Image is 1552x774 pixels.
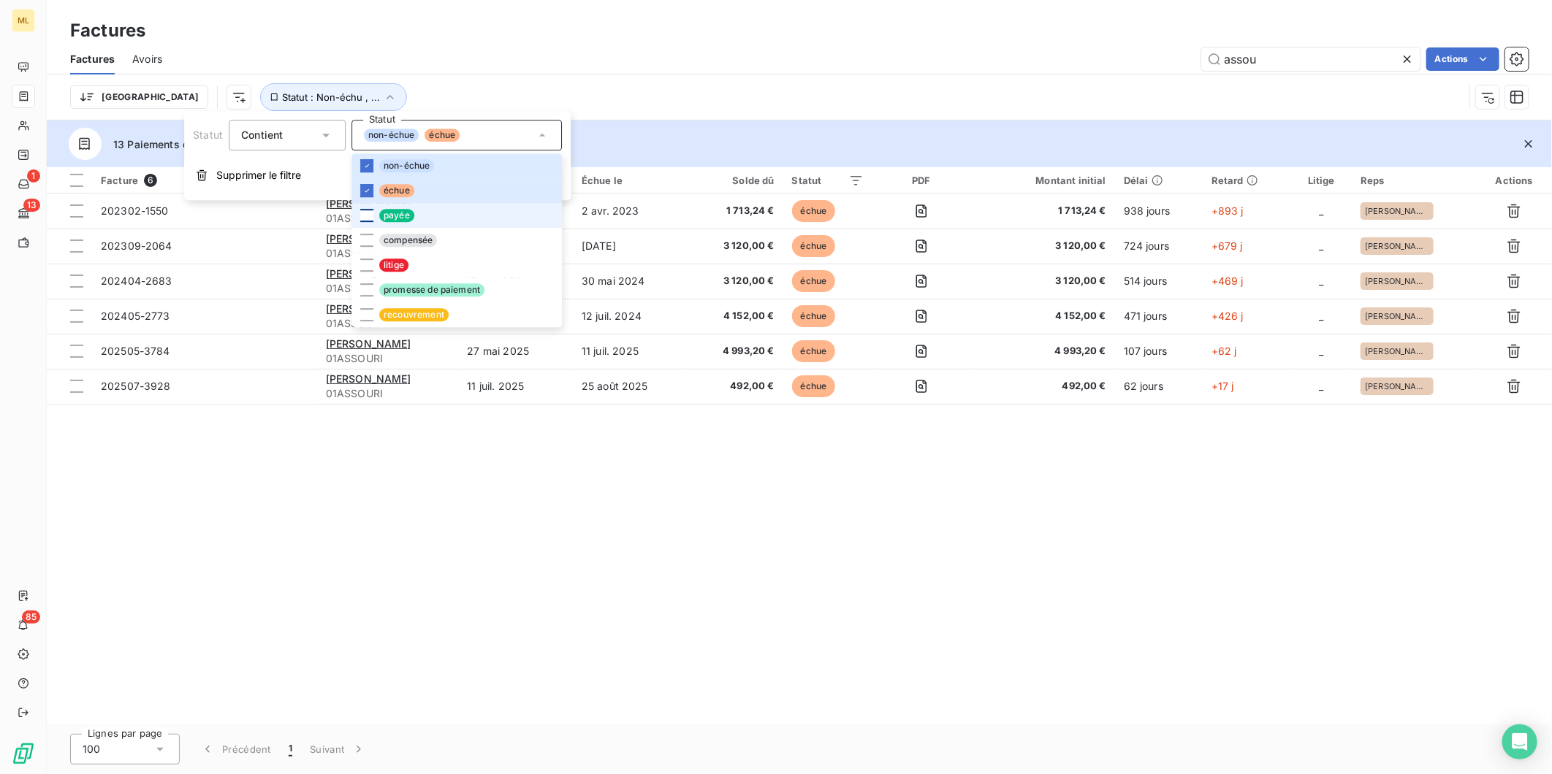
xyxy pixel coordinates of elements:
[364,129,419,142] span: non-échue
[101,175,138,186] span: Facture
[1319,204,1323,217] span: _
[289,742,292,756] span: 1
[697,175,775,186] div: Solde dû
[1365,242,1429,250] span: [PERSON_NAME]
[792,235,836,257] span: échue
[23,199,40,212] span: 13
[1115,299,1203,334] td: 471 jours
[979,344,1106,359] span: 4 993,20 €
[184,159,571,191] button: Supprimer le filtre
[101,310,170,322] span: 202405-2773
[697,239,775,253] span: 3 120,00 €
[1365,347,1429,356] span: [PERSON_NAME]
[144,174,157,187] span: 6
[22,610,40,624] span: 85
[301,734,375,765] button: Suivant
[1211,275,1244,287] span: +469 j
[1124,175,1194,186] div: Délai
[326,246,450,261] span: 01ASSOURI
[697,309,775,323] span: 4 152,00 €
[881,175,962,186] div: PDF
[1365,277,1429,286] span: [PERSON_NAME]
[70,18,145,44] h3: Factures
[425,129,460,142] span: échue
[379,184,414,197] span: échue
[1211,175,1282,186] div: Retard
[573,264,688,299] td: 30 mai 2024
[70,52,115,66] span: Factures
[1319,310,1323,322] span: _
[1319,345,1323,357] span: _
[1319,275,1323,287] span: _
[326,316,450,331] span: 01ASSOURI
[70,85,208,109] button: [GEOGRAPHIC_DATA]
[326,281,450,296] span: 01ASSOURI
[101,275,172,287] span: 202404-2683
[1361,175,1467,186] div: Reps
[191,734,280,765] button: Précédent
[697,274,775,288] span: 3 120,00 €
[326,372,411,385] span: [PERSON_NAME]
[260,83,407,111] button: Statut : Non-échu , ...
[379,234,437,247] span: compensée
[979,204,1106,218] span: 1 713,24 €
[1300,175,1344,186] div: Litige
[1115,229,1203,264] td: 724 jours
[1502,724,1537,759] div: Open Intercom Messenger
[1211,240,1243,252] span: +679 j
[1115,369,1203,404] td: 62 jours
[1365,312,1429,321] span: [PERSON_NAME]
[379,283,484,296] span: promesse de paiement
[101,240,172,252] span: 202309-2064
[1426,47,1499,71] button: Actions
[582,175,680,186] div: Échue le
[1201,47,1420,71] input: Rechercher
[101,204,169,217] span: 202302-1550
[113,137,232,152] span: 13 Paiements en attente
[792,340,836,362] span: échue
[101,380,171,392] span: 202507-3928
[379,258,408,272] span: litige
[326,267,411,280] span: [PERSON_NAME]
[979,239,1106,253] span: 3 120,00 €
[379,159,434,172] span: non-échue
[280,734,301,765] button: 1
[241,129,283,141] span: Contient
[216,168,301,183] span: Supprimer le filtre
[792,375,836,397] span: échue
[979,309,1106,323] span: 4 152,00 €
[573,193,688,229] td: 2 avr. 2023
[792,305,836,327] span: échue
[101,345,170,357] span: 202505-3784
[1115,264,1203,299] td: 514 jours
[792,270,836,292] span: échue
[1211,380,1234,392] span: +17 j
[1211,204,1244,217] span: +893 j
[326,232,411,245] span: [PERSON_NAME]
[379,209,414,222] span: payée
[326,302,411,315] span: [PERSON_NAME]
[1486,175,1543,186] div: Actions
[1115,193,1203,229] td: 938 jours
[1319,240,1323,252] span: _
[326,351,450,366] span: 01ASSOURI
[573,229,688,264] td: [DATE]
[1365,207,1429,215] span: [PERSON_NAME]
[12,9,35,32] div: ML
[83,742,100,756] span: 100
[697,204,775,218] span: 1 713,24 €
[979,274,1106,288] span: 3 120,00 €
[1211,310,1244,322] span: +426 j
[1115,334,1203,369] td: 107 jours
[326,386,450,401] span: 01ASSOURI
[379,308,449,321] span: recouvrement
[573,334,688,369] td: 11 juil. 2025
[573,369,688,404] td: 25 août 2025
[697,344,775,359] span: 4 993,20 €
[326,337,411,350] span: [PERSON_NAME]
[132,52,162,66] span: Avoirs
[1319,380,1323,392] span: _
[979,175,1106,186] div: Montant initial
[573,299,688,334] td: 12 juil. 2024
[792,200,836,222] span: échue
